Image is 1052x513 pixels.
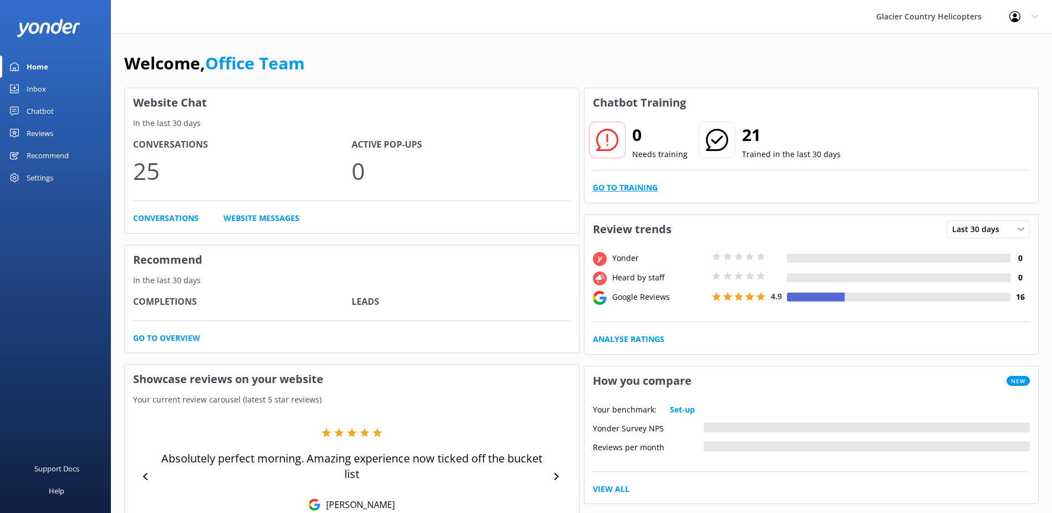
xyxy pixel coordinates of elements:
div: Help [49,480,64,502]
h4: 16 [1010,291,1030,303]
img: Google Reviews [308,499,321,511]
a: Go to overview [133,332,200,344]
span: 4.9 [771,291,782,301]
h4: Active Pop-ups [352,138,570,152]
h2: 0 [632,122,688,148]
a: Analyse Ratings [593,333,664,345]
h3: How you compare [585,366,700,395]
p: Needs training [632,148,688,160]
span: New [1007,376,1030,386]
a: Website Messages [223,212,299,224]
h3: Review trends [585,215,680,244]
a: Set-up [670,404,695,416]
p: Your current review carousel (latest 5 star reviews) [125,394,579,406]
img: yonder-white-logo.png [17,19,80,37]
a: Go to Training [593,182,658,194]
div: Yonder Survey NPS [593,423,704,432]
a: Office Team [205,52,304,74]
h4: Completions [133,295,352,309]
p: In the last 30 days [125,274,579,286]
p: In the last 30 days [125,117,579,129]
p: Your benchmark: [593,404,657,416]
div: Heard by staff [609,271,709,284]
p: 25 [133,152,352,189]
p: 0 [352,152,570,189]
h3: Showcase reviews on your website [125,365,579,394]
a: View All [593,483,629,495]
h3: Recommend [125,245,579,274]
a: Conversations [133,212,199,224]
div: Home [27,56,48,78]
h2: 21 [742,122,841,148]
span: Last 30 days [952,223,1006,235]
div: Google Reviews [609,291,709,303]
h4: 0 [1010,271,1030,284]
h4: Conversations [133,138,352,152]
div: Reviews [27,122,53,144]
div: Settings [27,167,53,189]
div: Recommend [27,144,69,167]
div: Inbox [27,78,46,100]
h3: Chatbot Training [585,88,694,117]
p: [PERSON_NAME] [321,499,395,511]
div: Chatbot [27,100,54,122]
p: Absolutely perfect morning. Amazing experience now ticked off the bucket list [155,451,548,482]
div: Reviews per month [593,441,704,451]
h1: Welcome, [124,50,304,77]
h4: Leads [352,295,570,309]
p: Trained in the last 30 days [742,148,841,160]
div: Support Docs [34,457,79,480]
div: Yonder [609,252,709,264]
h3: Website Chat [125,88,579,117]
h4: 0 [1010,252,1030,264]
